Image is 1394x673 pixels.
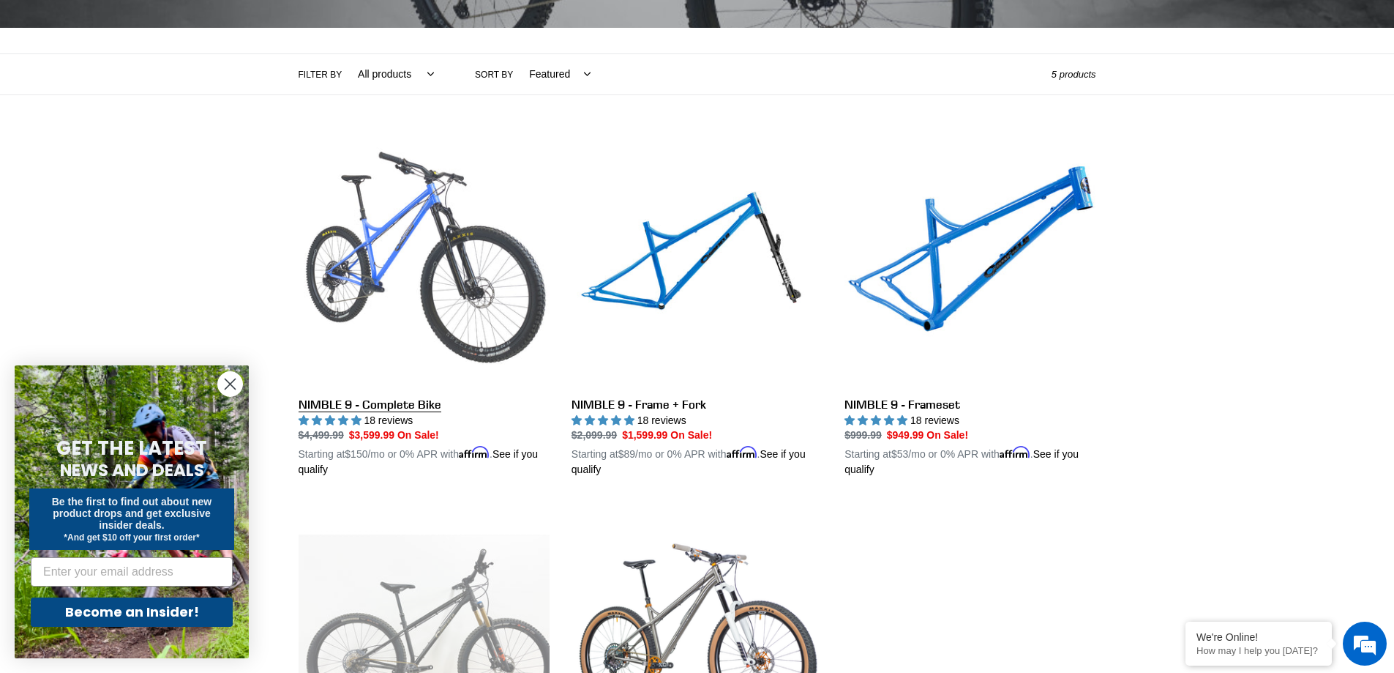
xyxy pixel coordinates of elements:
[56,435,207,461] span: GET THE LATEST
[31,557,233,587] input: Enter your email address
[52,496,212,531] span: Be the first to find out about new product drops and get exclusive insider deals.
[1196,631,1321,643] div: We're Online!
[1052,69,1096,80] span: 5 products
[1196,645,1321,656] p: How may I help you today?
[64,532,199,543] span: *And get $10 off your first order*
[299,68,342,81] label: Filter by
[475,68,513,81] label: Sort by
[217,371,243,397] button: Close dialog
[31,598,233,627] button: Become an Insider!
[60,458,204,482] span: NEWS AND DEALS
